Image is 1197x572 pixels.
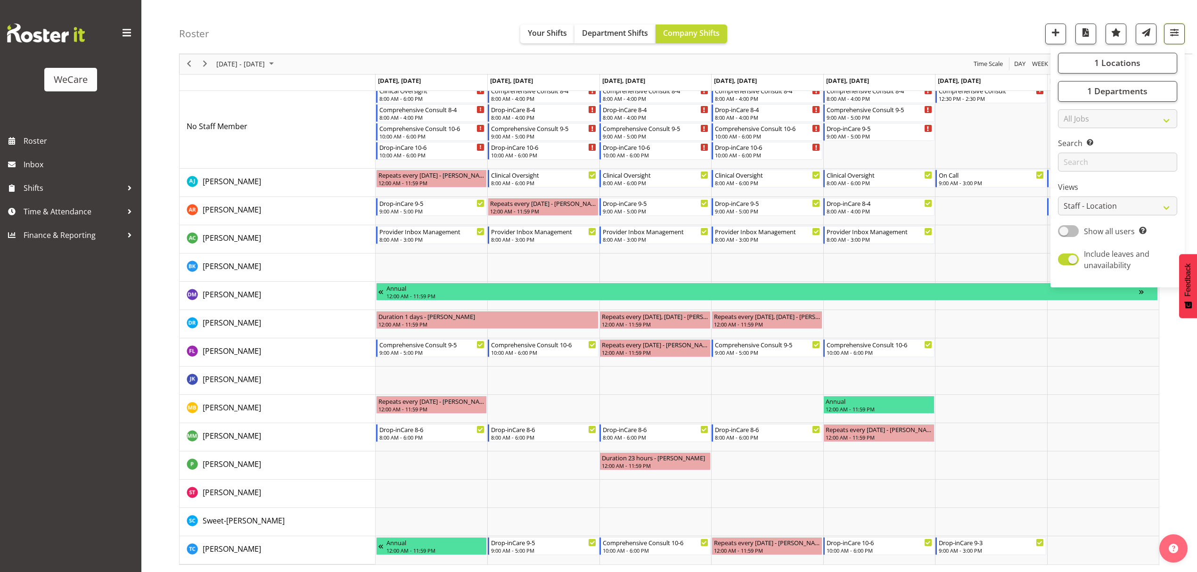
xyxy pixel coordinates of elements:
[491,151,596,159] div: 10:00 AM - 6:00 PM
[827,538,932,547] div: Drop-inCare 10-6
[379,227,484,236] div: Provider Inbox Management
[823,226,934,244] div: Andrew Casburn"s event - Provider Inbox Management Begin From Friday, October 10, 2025 at 8:00:00...
[1184,263,1192,296] span: Feedback
[827,132,932,140] div: 9:00 AM - 5:00 PM
[488,424,598,442] div: Matthew Mckenzie"s event - Drop-inCare 8-6 Begin From Tuesday, October 7, 2025 at 8:00:00 AM GMT+...
[823,424,934,442] div: Matthew Mckenzie"s event - Repeats every friday - Matthew Mckenzie Begin From Friday, October 10,...
[378,396,484,406] div: Repeats every [DATE] - [PERSON_NAME]
[712,104,822,122] div: No Staff Member"s event - Drop-inCare 8-4 Begin From Thursday, October 9, 2025 at 8:00:00 AM GMT+...
[1047,170,1158,188] div: AJ Jones"s event - On Call Begin From Sunday, October 12, 2025 at 9:00:00 AM GMT+13:00 Ends At Su...
[379,207,484,215] div: 9:00 AM - 5:00 PM
[490,76,533,85] span: [DATE], [DATE]
[827,349,932,356] div: 10:00 AM - 6:00 PM
[203,515,285,526] span: Sweet-[PERSON_NAME]
[823,123,934,141] div: No Staff Member"s event - Drop-inCare 9-5 Begin From Friday, October 10, 2025 at 9:00:00 AM GMT+1...
[180,282,376,310] td: Deepti Mahajan resource
[379,433,484,441] div: 8:00 AM - 6:00 PM
[938,76,981,85] span: [DATE], [DATE]
[939,547,1044,554] div: 9:00 AM - 3:00 PM
[491,547,596,554] div: 9:00 AM - 5:00 PM
[213,54,279,74] div: October 06 - 12, 2025
[199,58,212,70] button: Next
[203,176,261,187] a: [PERSON_NAME]
[715,236,820,243] div: 8:00 AM - 3:00 PM
[603,105,708,114] div: Drop-inCare 8-4
[491,227,596,236] div: Provider Inbox Management
[379,123,484,133] div: Comprehensive Consult 10-6
[490,198,596,208] div: Repeats every [DATE] - [PERSON_NAME]
[180,451,376,480] td: Pooja Prabhu resource
[180,395,376,423] td: Matthew Brewer resource
[602,311,708,321] div: Repeats every [DATE], [DATE] - [PERSON_NAME]
[203,430,261,441] a: [PERSON_NAME]
[715,349,820,356] div: 9:00 AM - 5:00 PM
[827,227,932,236] div: Provider Inbox Management
[712,142,822,160] div: No Staff Member"s event - Drop-inCare 10-6 Begin From Thursday, October 9, 2025 at 10:00:00 AM GM...
[376,142,487,160] div: No Staff Member"s event - Drop-inCare 10-6 Begin From Monday, October 6, 2025 at 10:00:00 AM GMT+...
[1058,138,1177,149] label: Search
[378,320,597,328] div: 12:00 AM - 11:59 PM
[203,317,261,328] a: [PERSON_NAME]
[1106,24,1126,44] button: Highlight an important date within the roster.
[603,95,708,102] div: 8:00 AM - 4:00 PM
[379,132,484,140] div: 10:00 AM - 6:00 PM
[376,104,487,122] div: No Staff Member"s event - Comprehensive Consult 8-4 Begin From Monday, October 6, 2025 at 8:00:00...
[603,425,708,434] div: Drop-inCare 8-6
[712,170,822,188] div: AJ Jones"s event - Clinical Oversight Begin From Thursday, October 9, 2025 at 8:00:00 AM GMT+13:0...
[656,25,727,43] button: Company Shifts
[603,114,708,121] div: 8:00 AM - 4:00 PM
[826,433,932,441] div: 12:00 AM - 11:59 PM
[180,169,376,197] td: AJ Jones resource
[490,207,596,215] div: 12:00 AM - 11:59 PM
[488,170,598,188] div: AJ Jones"s event - Clinical Oversight Begin From Tuesday, October 7, 2025 at 8:00:00 AM GMT+13:00...
[203,318,261,328] span: [PERSON_NAME]
[491,340,596,349] div: Comprehensive Consult 10-6
[24,157,137,172] span: Inbox
[603,179,708,187] div: 8:00 AM - 6:00 PM
[939,170,1044,180] div: On Call
[180,536,376,564] td: Torry Cobb resource
[603,547,708,554] div: 10:00 AM - 6:00 PM
[599,198,710,216] div: Andrea Ramirez"s event - Drop-inCare 9-5 Begin From Wednesday, October 8, 2025 at 9:00:00 AM GMT+...
[1169,544,1178,553] img: help-xxl-2.png
[1084,226,1135,237] span: Show all users
[379,95,484,102] div: 8:00 AM - 6:00 PM
[1094,57,1140,69] span: 1 Locations
[599,226,710,244] div: Andrew Casburn"s event - Provider Inbox Management Begin From Wednesday, October 8, 2025 at 8:00:...
[826,76,869,85] span: [DATE], [DATE]
[180,480,376,508] td: Simone Turner resource
[602,462,708,469] div: 12:00 AM - 11:59 PM
[599,339,710,357] div: Felize Lacson"s event - Repeats every wednesday - Felize Lacson Begin From Wednesday, October 8, ...
[827,179,932,187] div: 8:00 AM - 6:00 PM
[663,28,720,38] span: Company Shifts
[715,142,820,152] div: Drop-inCare 10-6
[376,226,487,244] div: Andrew Casburn"s event - Provider Inbox Management Begin From Monday, October 6, 2025 at 8:00:00 ...
[823,198,934,216] div: Andrea Ramirez"s event - Drop-inCare 8-4 Begin From Friday, October 10, 2025 at 8:00:00 AM GMT+13...
[376,56,1159,564] table: Timeline Week of October 6, 2025
[491,179,596,187] div: 8:00 AM - 6:00 PM
[376,396,487,414] div: Matthew Brewer"s event - Repeats every monday - Matthew Brewer Begin From Monday, October 6, 2025...
[203,204,261,215] a: [PERSON_NAME]
[203,261,261,272] a: [PERSON_NAME]
[379,142,484,152] div: Drop-inCare 10-6
[602,320,708,328] div: 12:00 AM - 11:59 PM
[972,58,1005,70] button: Time Scale
[179,17,1159,565] div: Timeline Week of October 6, 2025
[376,283,1158,301] div: Deepti Mahajan"s event - Annual Begin From Tuesday, September 30, 2025 at 12:00:00 AM GMT+13:00 E...
[203,345,261,357] a: [PERSON_NAME]
[24,181,123,195] span: Shifts
[715,114,820,121] div: 8:00 AM - 4:00 PM
[1047,198,1158,216] div: Andrea Ramirez"s event - Drop-inCare 9-3 Begin From Sunday, October 12, 2025 at 9:00:00 AM GMT+13...
[603,151,708,159] div: 10:00 AM - 6:00 PM
[203,374,261,385] a: [PERSON_NAME]
[488,339,598,357] div: Felize Lacson"s event - Comprehensive Consult 10-6 Begin From Tuesday, October 7, 2025 at 10:00:0...
[714,547,820,554] div: 12:00 AM - 11:59 PM
[823,104,934,122] div: No Staff Member"s event - Comprehensive Consult 9-5 Begin From Friday, October 10, 2025 at 9:00:0...
[599,452,710,470] div: Pooja Prabhu"s event - Duration 23 hours - Pooja Prabhu Begin From Wednesday, October 8, 2025 at ...
[488,198,598,216] div: Andrea Ramirez"s event - Repeats every tuesday - Andrea Ramirez Begin From Tuesday, October 7, 20...
[378,179,484,187] div: 12:00 AM - 11:59 PM
[379,349,484,356] div: 9:00 AM - 5:00 PM
[712,198,822,216] div: Andrea Ramirez"s event - Drop-inCare 9-5 Begin From Thursday, October 9, 2025 at 9:00:00 AM GMT+1...
[582,28,648,38] span: Department Shifts
[181,54,197,74] div: previous period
